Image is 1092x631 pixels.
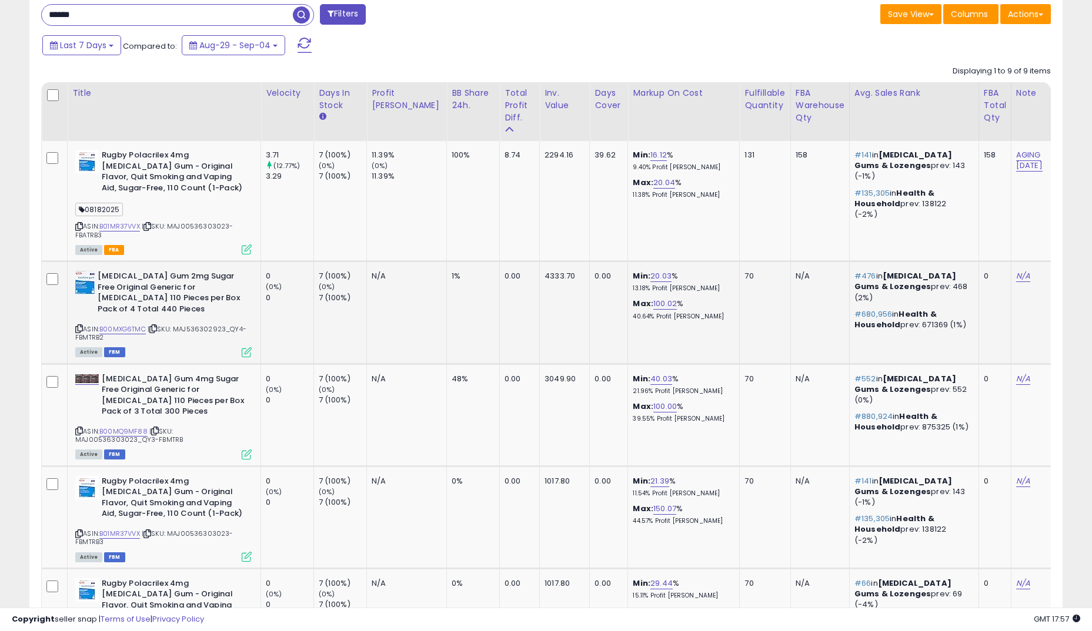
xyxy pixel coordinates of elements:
[633,578,730,600] div: %
[854,188,970,220] p: in prev: 138122 (-2%)
[984,150,1002,160] div: 158
[1034,613,1080,625] span: 2025-09-12 17:57 GMT
[75,150,252,253] div: ASIN:
[75,427,183,444] span: | SKU: MAJ00536303023_QY3-FBMTRB
[75,374,252,458] div: ASIN:
[633,298,730,320] div: %
[854,149,952,171] span: [MEDICAL_DATA] Gums & Lozenges
[633,504,730,525] div: %
[182,35,285,55] button: Aug-29 - Sep-04
[880,4,941,24] button: Save View
[99,427,148,437] a: B00MQ9MF88
[452,87,495,112] div: BB Share 24h.
[595,87,623,112] div: Days Cover
[75,552,102,562] span: All listings currently available for purchase on Amazon
[372,150,446,160] div: 11.39%
[319,589,335,599] small: (0%)
[854,475,872,486] span: #141
[104,552,125,562] span: FBM
[319,171,366,182] div: 7 (100%)
[266,476,313,486] div: 0
[854,87,974,99] div: Avg. Sales Rank
[633,374,730,395] div: %
[595,578,619,589] div: 0.00
[266,171,313,182] div: 3.29
[75,221,233,239] span: | SKU: MAJ00536303023-FBATRB3
[796,271,840,281] div: N/A
[633,149,650,160] b: Min:
[505,87,535,124] div: Total Profit Diff.
[319,282,335,291] small: (0%)
[854,513,970,546] p: in prev: 138122 (-2%)
[266,293,313,303] div: 0
[505,578,530,589] div: 0.00
[653,177,675,189] a: 20.04
[595,271,619,281] div: 0.00
[75,271,252,355] div: ASIN:
[266,374,313,384] div: 0
[102,476,245,522] b: Rugby Polacrilex 4mg [MEDICAL_DATA] Gum - Original Flavor, Quit Smoking and Vaping Aid, Sugar-Fre...
[633,401,730,423] div: %
[98,271,241,317] b: [MEDICAL_DATA] Gum 2mg Sugar Free Original Generic for [MEDICAL_DATA] 110 Pieces per Box Pack of ...
[744,87,785,112] div: Fulfillable Quantity
[633,489,730,498] p: 11.54% Profit [PERSON_NAME]
[452,374,490,384] div: 48%
[104,449,125,459] span: FBM
[75,476,252,560] div: ASIN:
[75,347,102,357] span: All listings currently available for purchase on Amazon
[854,149,872,160] span: #141
[633,387,730,395] p: 21.96% Profit [PERSON_NAME]
[796,374,840,384] div: N/A
[320,4,366,25] button: Filters
[854,309,970,330] p: in prev: 671369 (1%)
[372,476,438,486] div: N/A
[854,578,871,589] span: #66
[545,578,580,589] div: 1017.80
[273,161,300,170] small: (12.77%)
[633,177,730,199] div: %
[744,150,781,160] div: 131
[319,293,366,303] div: 7 (100%)
[953,66,1051,77] div: Displaying 1 to 9 of 9 items
[319,385,335,394] small: (0%)
[1016,578,1030,589] a: N/A
[99,324,146,334] a: B00MXG6TMC
[545,271,580,281] div: 4333.70
[372,87,442,112] div: Profit [PERSON_NAME]
[372,271,438,281] div: N/A
[854,270,956,292] span: [MEDICAL_DATA] Gums & Lozenges
[104,245,124,255] span: FBA
[505,271,530,281] div: 0.00
[653,401,677,412] a: 100.00
[633,592,730,600] p: 15.11% Profit [PERSON_NAME]
[452,150,490,160] div: 100%
[101,613,151,625] a: Terms of Use
[854,411,893,422] span: #880,924
[1016,87,1056,99] div: Note
[633,298,653,309] b: Max:
[633,87,734,99] div: Markup on Cost
[744,578,781,589] div: 70
[744,374,781,384] div: 70
[75,476,99,499] img: 412e497lDKL._SL40_.jpg
[505,374,530,384] div: 0.00
[633,401,653,412] b: Max:
[796,476,840,486] div: N/A
[633,476,730,498] div: %
[633,313,730,321] p: 40.64% Profit [PERSON_NAME]
[796,87,844,124] div: FBA Warehouse Qty
[633,503,653,514] b: Max:
[545,476,580,486] div: 1017.80
[1016,270,1030,282] a: N/A
[75,324,246,342] span: | SKU: MAJ536302923_QY4-FBMTRB2
[854,308,892,320] span: #680,956
[633,191,730,199] p: 11.38% Profit [PERSON_NAME]
[650,270,672,282] a: 20.03
[266,271,313,281] div: 0
[854,513,934,535] span: Health & Household
[266,578,313,589] div: 0
[854,150,970,182] p: in prev: 143 (-1%)
[984,374,1002,384] div: 0
[650,475,669,487] a: 21.39
[854,308,937,330] span: Health & Household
